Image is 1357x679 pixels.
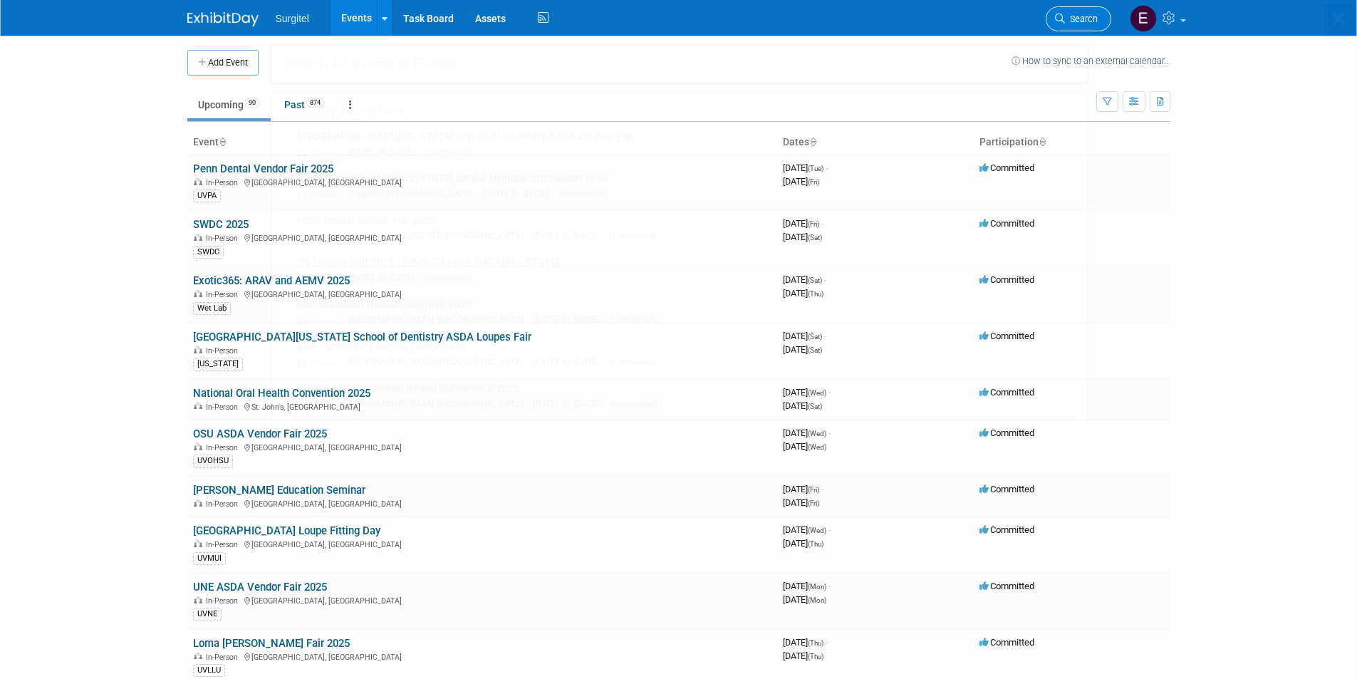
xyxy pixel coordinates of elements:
[290,291,1080,333] a: Mid-Continent Dental Congress 2025 In-Person [GEOGRAPHIC_DATA], [GEOGRAPHIC_DATA] [DATE] to [DATE...
[297,147,345,157] span: In-Person
[270,43,1089,85] input: Search for Events or People...
[609,315,657,325] span: (Committed)
[348,314,530,325] span: [GEOGRAPHIC_DATA], [GEOGRAPHIC_DATA]
[348,230,530,241] span: [GEOGRAPHIC_DATA], [GEOGRAPHIC_DATA]
[425,147,472,157] span: (Committed)
[290,165,1080,207] a: [GEOGRAPHIC_DATA][US_STATE] Dental Hygiene Orientation 2025 In-Person Flagstaff, [GEOGRAPHIC_DATA...
[533,314,606,325] span: [DATE] to [DATE]
[425,273,472,283] span: (Committed)
[297,190,345,199] span: In-Person
[533,230,606,241] span: [DATE] to [DATE]
[279,93,1080,123] div: Recently Viewed Events:
[290,123,1080,165] a: [GEOGRAPHIC_DATA][US_STATE] School of Dentistry ASDA Loupes Fair In-Person [DATE] to [DATE] (Comm...
[609,231,657,241] span: (Committed)
[297,316,345,325] span: In-Person
[348,146,422,157] span: [DATE] to [DATE]
[348,398,530,409] span: [GEOGRAPHIC_DATA], [GEOGRAPHIC_DATA]
[482,188,556,199] span: [DATE] to [DATE]
[297,274,345,283] span: In-Person
[533,356,606,367] span: [DATE] to [DATE]
[290,207,1080,249] a: Penn Dental Vendor Fair 2025 In-Person [GEOGRAPHIC_DATA], [GEOGRAPHIC_DATA] [DATE] to [DATE] (Com...
[348,188,479,199] span: Flagstaff, [GEOGRAPHIC_DATA]
[609,399,657,409] span: (Committed)
[533,398,606,409] span: [DATE] to [DATE]
[297,232,345,241] span: In-Person
[290,375,1080,417] a: SOHC - Saskatchewan Dental Conference 2025 In-Person [GEOGRAPHIC_DATA], [GEOGRAPHIC_DATA] [DATE] ...
[348,272,422,283] span: [DATE] to [DATE]
[609,357,657,367] span: (Committed)
[290,333,1080,375] a: VDF - Veterinary Dental Forum 2025 In-Person [GEOGRAPHIC_DATA], [GEOGRAPHIC_DATA] [DATE] to [DATE...
[297,358,345,367] span: In-Person
[558,189,606,199] span: (Committed)
[297,400,345,409] span: In-Person
[348,356,530,367] span: [GEOGRAPHIC_DATA], [GEOGRAPHIC_DATA]
[290,249,1080,291] a: DS Loupes Fair 2025 - [GEOGRAPHIC_DATA][US_STATE] In-Person [DATE] to [DATE] (Committed)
